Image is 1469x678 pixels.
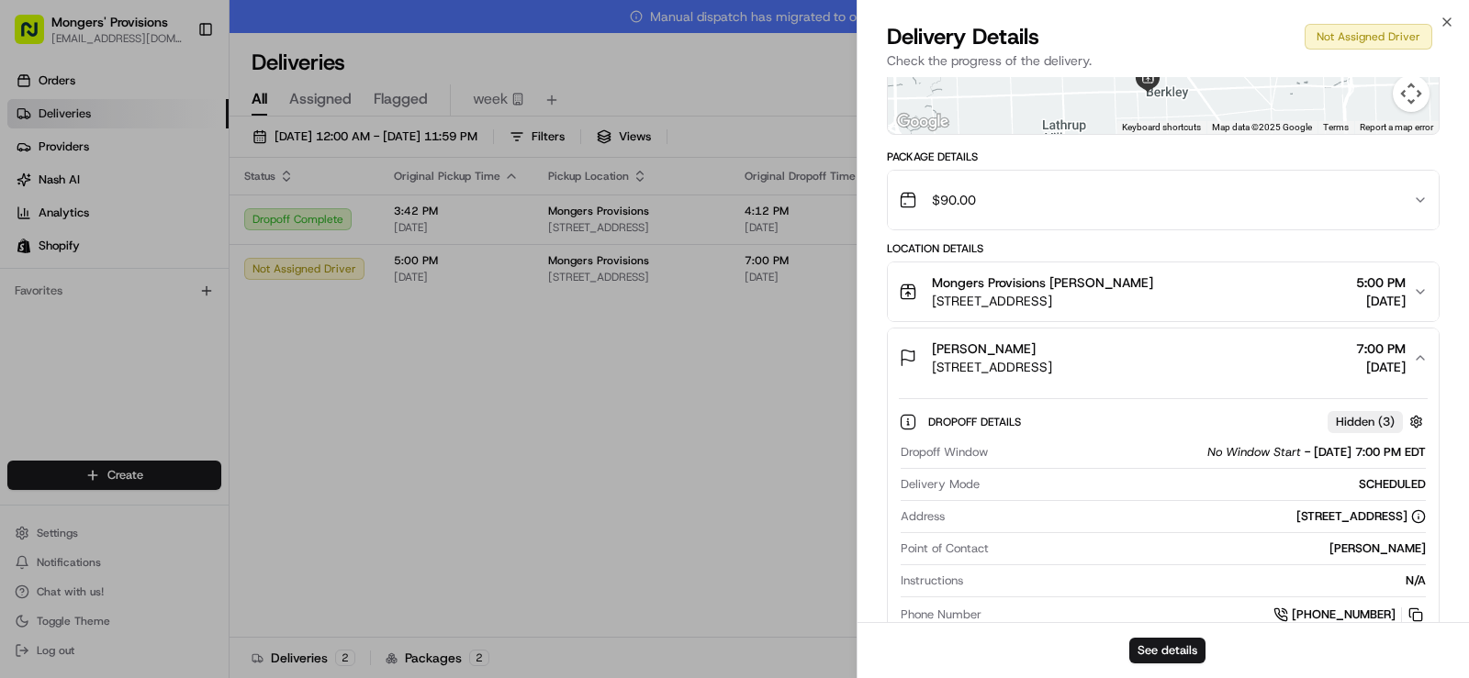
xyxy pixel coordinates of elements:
[148,403,302,436] a: 💻API Documentation
[932,292,1153,310] span: [STREET_ADDRESS]
[1356,339,1406,358] span: 7:00 PM
[18,175,51,208] img: 1736555255976-a54dd68f-1ca7-489b-9aae-adbdc363a1c4
[1122,121,1201,134] button: Keyboard shortcuts
[901,572,963,589] span: Instructions
[1356,358,1406,376] span: [DATE]
[901,508,945,525] span: Address
[129,454,222,469] a: Powered byPylon
[932,358,1052,376] span: [STREET_ADDRESS]
[1356,292,1406,310] span: [DATE]
[887,51,1440,70] p: Check the progress of the delivery.
[932,191,976,209] span: $90.00
[1212,122,1312,132] span: Map data ©2025 Google
[37,285,51,300] img: 1736555255976-a54dd68f-1ca7-489b-9aae-adbdc363a1c4
[888,171,1439,229] button: $90.00
[996,540,1426,557] div: [PERSON_NAME]
[152,284,159,299] span: •
[285,235,334,257] button: See all
[932,339,1036,358] span: [PERSON_NAME]
[11,403,148,436] a: 📗Knowledge Base
[1273,605,1426,625] a: [PHONE_NUMBER]
[887,150,1440,164] div: Package Details
[163,284,200,299] span: [DATE]
[83,194,252,208] div: We're available if you need us!
[312,181,334,203] button: Start new chat
[57,334,149,349] span: [PERSON_NAME]
[1328,410,1428,433] button: Hidden (3)
[18,73,334,103] p: Welcome 👋
[1207,444,1301,461] span: No Window Start
[887,241,1440,256] div: Location Details
[152,334,159,349] span: •
[48,118,303,138] input: Clear
[1356,273,1406,292] span: 5:00 PM
[1296,508,1426,525] div: [STREET_ADDRESS]
[987,476,1426,493] div: SCHEDULED
[174,410,295,428] span: API Documentation
[901,540,989,557] span: Point of Contact
[18,412,33,427] div: 📗
[37,335,51,350] img: 1736555255976-a54dd68f-1ca7-489b-9aae-adbdc363a1c4
[83,175,301,194] div: Start new chat
[1336,414,1395,430] span: Hidden ( 3 )
[887,22,1039,51] span: Delivery Details
[1314,444,1426,461] span: [DATE] 7:00 PM EDT
[1393,75,1430,112] button: Map camera controls
[888,262,1439,321] button: Mongers Provisions [PERSON_NAME][STREET_ADDRESS]5:00 PM[DATE]
[183,455,222,469] span: Pylon
[37,410,140,428] span: Knowledge Base
[57,284,149,299] span: [PERSON_NAME]
[1323,122,1349,132] a: Terms (opens in new tab)
[928,415,1025,429] span: Dropoff Details
[892,110,953,134] a: Open this area in Google Maps (opens a new window)
[901,606,981,623] span: Phone Number
[18,317,48,346] img: Brigitte Vinadas
[892,110,953,134] img: Google
[888,387,1439,658] div: [PERSON_NAME][STREET_ADDRESS]7:00 PM[DATE]
[1292,606,1396,623] span: [PHONE_NUMBER]
[901,476,980,493] span: Delivery Mode
[1129,638,1205,663] button: See details
[888,328,1439,387] button: [PERSON_NAME][STREET_ADDRESS]7:00 PM[DATE]
[163,334,200,349] span: [DATE]
[1360,122,1433,132] a: Report a map error
[39,175,72,208] img: 4920774857489_3d7f54699973ba98c624_72.jpg
[1305,444,1310,461] span: -
[932,273,1153,292] span: Mongers Provisions [PERSON_NAME]
[970,572,1426,589] div: N/A
[901,444,988,461] span: Dropoff Window
[18,267,48,296] img: Grace Nketiah
[155,412,170,427] div: 💻
[18,18,55,55] img: Nash
[18,239,123,253] div: Past conversations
